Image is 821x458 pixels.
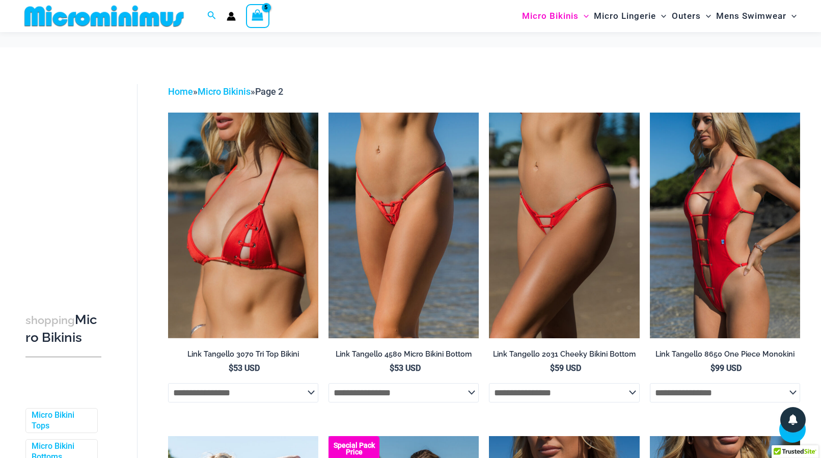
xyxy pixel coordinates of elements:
[168,113,318,338] img: Link Tangello 3070 Tri Top 01
[489,349,639,363] a: Link Tangello 2031 Cheeky Bikini Bottom
[672,3,701,29] span: Outers
[550,363,581,373] bdi: 59 USD
[32,410,90,432] a: Micro Bikini Tops
[489,349,639,359] h2: Link Tangello 2031 Cheeky Bikini Bottom
[518,2,801,31] nav: Site Navigation
[522,3,579,29] span: Micro Bikinis
[650,349,800,359] h2: Link Tangello 8650 One Piece Monokini
[168,86,283,97] span: » »
[650,113,800,338] img: Link Tangello 8650 One Piece Monokini 11
[168,349,318,363] a: Link Tangello 3070 Tri Top Bikini
[25,76,117,280] iframe: TrustedSite Certified
[650,113,800,338] a: Link Tangello 8650 One Piece Monokini 11Link Tangello 8650 One Piece Monokini 12Link Tangello 865...
[390,363,421,373] bdi: 53 USD
[656,3,666,29] span: Menu Toggle
[701,3,711,29] span: Menu Toggle
[329,349,479,359] h2: Link Tangello 4580 Micro Bikini Bottom
[669,3,714,29] a: OutersMenu ToggleMenu Toggle
[594,3,656,29] span: Micro Lingerie
[329,113,479,338] img: Link Tangello 4580 Micro 01
[489,113,639,338] a: Link Tangello 2031 Cheeky 01Link Tangello 2031 Cheeky 02Link Tangello 2031 Cheeky 02
[25,311,101,346] h3: Micro Bikinis
[710,363,715,373] span: $
[229,363,233,373] span: $
[168,86,193,97] a: Home
[550,363,555,373] span: $
[786,3,797,29] span: Menu Toggle
[229,363,260,373] bdi: 53 USD
[519,3,591,29] a: Micro BikinisMenu ToggleMenu Toggle
[591,3,669,29] a: Micro LingerieMenu ToggleMenu Toggle
[329,442,379,455] b: Special Pack Price
[650,349,800,363] a: Link Tangello 8650 One Piece Monokini
[198,86,251,97] a: Micro Bikinis
[20,5,188,28] img: MM SHOP LOGO FLAT
[329,349,479,363] a: Link Tangello 4580 Micro Bikini Bottom
[710,363,742,373] bdi: 99 USD
[168,113,318,338] a: Link Tangello 3070 Tri Top 01Link Tangello 3070 Tri Top 4580 Micro 11Link Tangello 3070 Tri Top 4...
[227,12,236,21] a: Account icon link
[716,3,786,29] span: Mens Swimwear
[207,10,216,22] a: Search icon link
[390,363,394,373] span: $
[25,314,75,327] span: shopping
[579,3,589,29] span: Menu Toggle
[329,113,479,338] a: Link Tangello 4580 Micro 01Link Tangello 4580 Micro 02Link Tangello 4580 Micro 02
[246,4,269,28] a: View Shopping Cart, 5 items
[714,3,799,29] a: Mens SwimwearMenu ToggleMenu Toggle
[255,86,283,97] span: Page 2
[489,113,639,338] img: Link Tangello 2031 Cheeky 01
[168,349,318,359] h2: Link Tangello 3070 Tri Top Bikini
